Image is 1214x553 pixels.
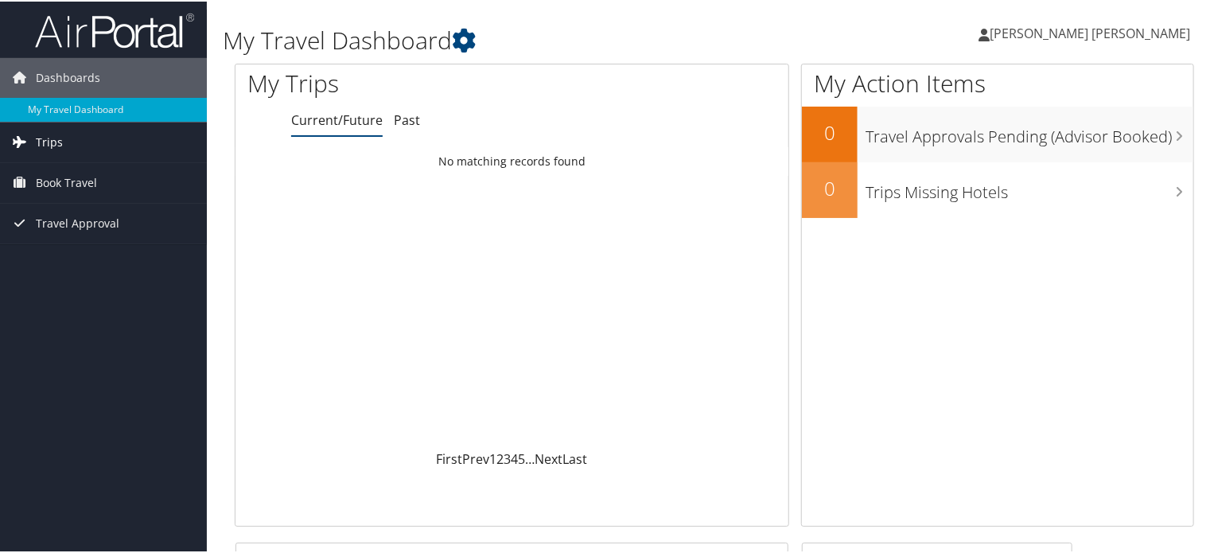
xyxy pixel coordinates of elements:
span: Dashboards [36,56,100,96]
a: Next [535,449,563,466]
td: No matching records found [235,146,788,174]
h3: Travel Approvals Pending (Advisor Booked) [866,116,1193,146]
a: 5 [519,449,526,466]
span: Book Travel [36,162,97,201]
a: 2 [497,449,504,466]
h1: My Action Items [802,65,1193,99]
h2: 0 [802,118,858,145]
a: 1 [490,449,497,466]
a: Prev [463,449,490,466]
span: Trips [36,121,63,161]
a: 4 [512,449,519,466]
a: [PERSON_NAME] [PERSON_NAME] [979,8,1206,56]
a: Current/Future [291,110,383,127]
a: Past [394,110,420,127]
a: Last [563,449,588,466]
h1: My Trips [247,65,547,99]
h3: Trips Missing Hotels [866,172,1193,202]
h2: 0 [802,173,858,201]
span: [PERSON_NAME] [PERSON_NAME] [990,23,1190,41]
span: … [526,449,535,466]
a: 0Trips Missing Hotels [802,161,1193,216]
h1: My Travel Dashboard [223,22,878,56]
a: First [437,449,463,466]
img: airportal-logo.png [35,10,194,48]
a: 3 [504,449,512,466]
a: 0Travel Approvals Pending (Advisor Booked) [802,105,1193,161]
span: Travel Approval [36,202,119,242]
